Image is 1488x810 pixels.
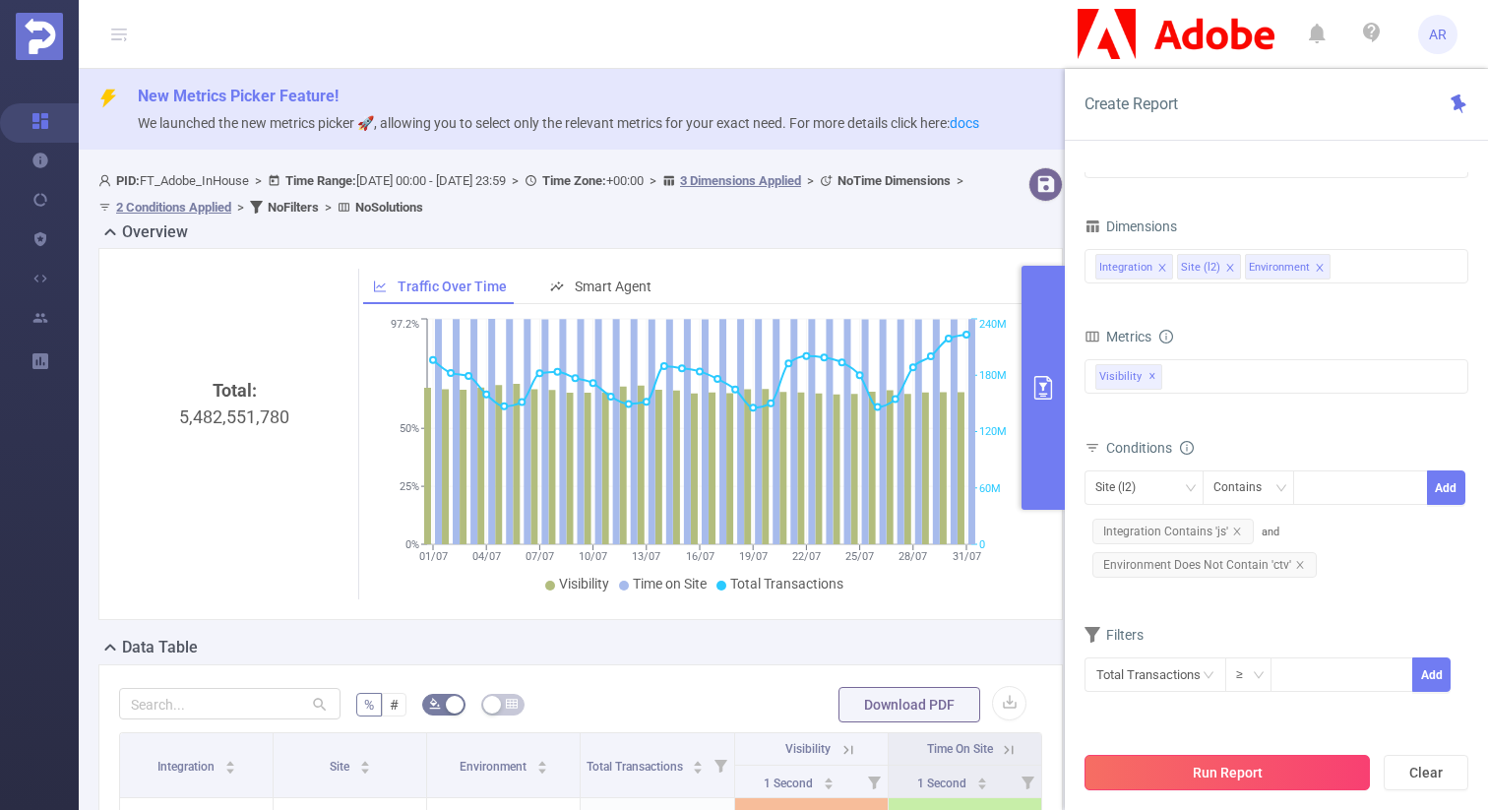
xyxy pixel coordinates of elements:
[1085,755,1370,790] button: Run Report
[359,766,370,772] i: icon: caret-down
[587,760,686,774] span: Total Transactions
[460,760,529,774] span: Environment
[693,758,704,764] i: icon: caret-up
[1295,560,1305,570] i: icon: close
[391,319,419,332] tspan: 97.2%
[249,173,268,188] span: >
[927,742,993,756] span: Time On Site
[1095,471,1149,504] div: Site (l2)
[738,550,767,563] tspan: 19/07
[1392,675,1412,692] span: Decrease Value
[979,538,985,551] tspan: 0
[899,550,927,563] tspan: 28/07
[542,173,606,188] b: Time Zone:
[98,89,118,108] i: icon: thunderbolt
[1014,766,1041,797] i: Filter menu
[98,173,969,215] span: FT_Adobe_InHouse [DATE] 00:00 - [DATE] 23:59 +00:00
[1399,664,1406,671] i: icon: up
[845,550,874,563] tspan: 25/07
[707,733,734,797] i: Filter menu
[976,775,987,780] i: icon: caret-up
[1085,627,1144,643] span: Filters
[951,173,969,188] span: >
[979,369,1007,382] tspan: 180M
[1185,482,1197,496] i: icon: down
[400,422,419,435] tspan: 50%
[285,173,356,188] b: Time Range:
[575,279,651,294] span: Smart Agent
[355,200,423,215] b: No Solutions
[138,115,979,131] span: We launched the new metrics picker 🚀, allowing you to select only the relevant metrics for your e...
[418,550,447,563] tspan: 01/07
[801,173,820,188] span: >
[791,550,820,563] tspan: 22/07
[536,758,547,764] i: icon: caret-up
[1225,263,1235,275] i: icon: close
[231,200,250,215] span: >
[632,550,660,563] tspan: 13/07
[680,173,801,188] u: 3 Dimensions Applied
[506,698,518,710] i: icon: table
[1092,552,1317,578] span: Environment Does Not Contain 'ctv'
[213,380,257,401] b: Total:
[1099,255,1152,280] div: Integration
[400,480,419,493] tspan: 25%
[730,576,843,592] span: Total Transactions
[471,550,500,563] tspan: 04/07
[1399,680,1406,687] i: icon: down
[952,550,980,563] tspan: 31/07
[1085,329,1151,344] span: Metrics
[157,760,217,774] span: Integration
[536,758,548,770] div: Sort
[364,697,374,713] span: %
[692,758,704,770] div: Sort
[98,174,116,187] i: icon: user
[405,538,419,551] tspan: 0%
[1157,263,1167,275] i: icon: close
[1106,440,1194,456] span: Conditions
[685,550,713,563] tspan: 16/07
[823,775,835,786] div: Sort
[1429,15,1447,54] span: AR
[1177,254,1241,280] li: Site (l2)
[1213,471,1275,504] div: Contains
[359,758,371,770] div: Sort
[1095,254,1173,280] li: Integration
[976,781,987,787] i: icon: caret-down
[785,742,831,756] span: Visibility
[1181,255,1220,280] div: Site (l2)
[359,758,370,764] i: icon: caret-up
[1085,526,1325,572] span: and
[838,687,980,722] button: Download PDF
[1253,669,1265,683] i: icon: down
[122,220,188,244] h2: Overview
[224,766,235,772] i: icon: caret-down
[138,87,339,105] span: New Metrics Picker Feature!
[319,200,338,215] span: >
[1092,519,1254,544] span: Integration Contains 'js'
[579,550,607,563] tspan: 10/07
[979,482,1001,495] tspan: 60M
[1095,364,1162,390] span: Visibility
[119,688,341,719] input: Search...
[1245,254,1331,280] li: Environment
[837,173,951,188] b: No Time Dimensions
[693,766,704,772] i: icon: caret-down
[1446,259,1457,271] i: icon: close-circle
[116,200,231,215] u: 2 Conditions Applied
[330,760,352,774] span: Site
[116,173,140,188] b: PID:
[268,200,319,215] b: No Filters
[224,758,235,764] i: icon: caret-up
[1249,255,1310,280] div: Environment
[764,777,816,790] span: 1 Second
[1180,441,1194,455] i: icon: info-circle
[1159,330,1173,343] i: icon: info-circle
[224,758,236,770] div: Sort
[429,698,441,710] i: icon: bg-colors
[633,576,707,592] span: Time on Site
[823,775,834,780] i: icon: caret-up
[1236,658,1257,691] div: ≥
[1427,470,1465,505] button: Add
[525,550,553,563] tspan: 07/07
